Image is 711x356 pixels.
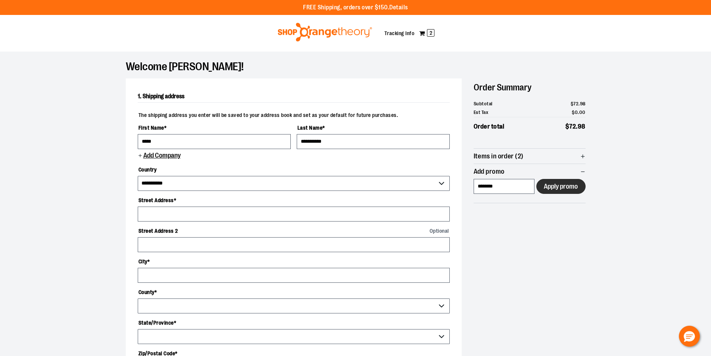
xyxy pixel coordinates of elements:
[575,109,578,115] span: 0
[138,225,450,237] label: Street Address 2
[138,316,450,329] label: State/Province *
[303,3,408,12] p: FREE Shipping, orders over $150.
[297,121,450,134] label: Last Name *
[474,168,505,175] span: Add promo
[474,100,493,108] span: Subtotal
[474,122,505,131] span: Order total
[569,123,576,130] span: 72
[277,23,373,41] img: Shop Orangetheory
[138,90,450,103] h2: 1. Shipping address
[536,179,585,194] button: Apply promo
[571,101,574,106] span: $
[138,286,450,298] label: County *
[138,109,450,118] p: The shipping address you enter will be saved to your address book and set as your default for fut...
[143,152,181,159] span: Add Company
[126,64,586,69] h1: Welcome [PERSON_NAME]!
[138,121,291,134] label: First Name *
[138,194,450,207] label: Street Address *
[474,109,489,116] span: Est Tax
[430,228,449,233] span: Optional
[579,109,586,115] span: 00
[579,101,580,106] span: .
[679,326,700,347] button: Hello, have a question? Let’s chat.
[138,163,450,176] label: Country
[389,4,408,11] a: Details
[578,109,579,115] span: .
[572,109,575,115] span: $
[474,149,586,164] button: Items in order (2)
[573,101,579,106] span: 72
[544,183,578,190] span: Apply promo
[474,78,586,96] h2: Order Summary
[580,101,586,106] span: 98
[384,30,415,36] a: Tracking Info
[565,123,570,130] span: $
[578,123,586,130] span: 98
[576,123,578,130] span: .
[474,153,524,160] span: Items in order (2)
[474,164,586,179] button: Add promo
[427,29,434,37] span: 2
[138,152,181,160] button: Add Company
[138,255,450,268] label: City *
